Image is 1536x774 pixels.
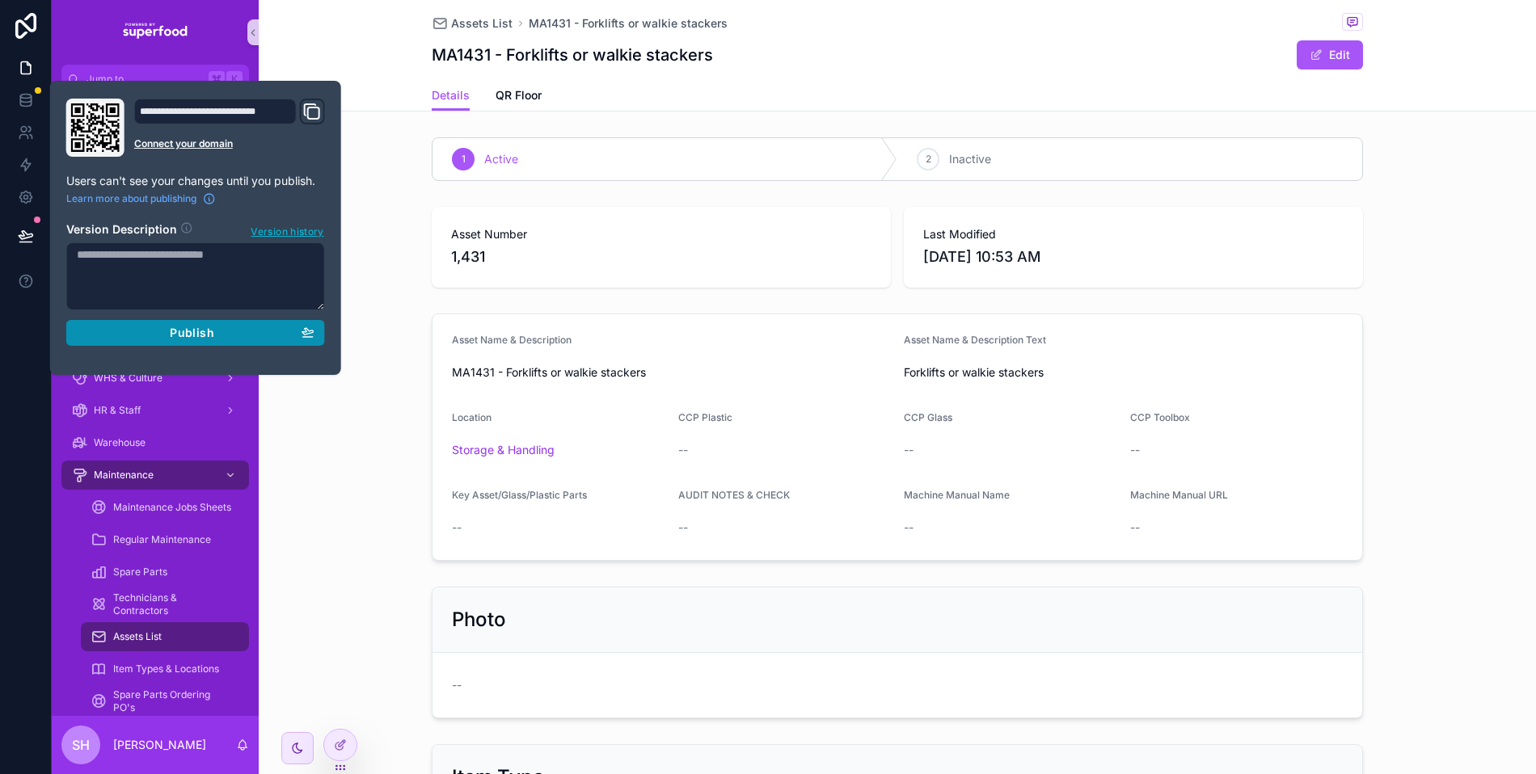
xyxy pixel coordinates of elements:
span: 1 [462,153,466,166]
span: Item Types & Locations [113,663,219,675]
span: Warehouse [94,436,146,449]
a: Regular Maintenance [81,525,249,554]
span: WHS & Culture [94,372,162,385]
a: Warehouse [61,428,249,457]
a: Item Types & Locations [81,654,249,684]
button: Publish [66,320,325,346]
span: Details [432,87,470,103]
a: Assets List [81,622,249,651]
a: Spare Parts [81,557,249,587]
span: Assets List [451,15,513,32]
span: -- [452,677,462,693]
span: HR & Staff [94,404,141,417]
a: Spare Parts Ordering PO's [81,687,249,716]
span: [DATE] 10:53 AM [923,246,1344,268]
p: Users can't see your changes until you publish. [66,173,325,189]
h2: Version Description [66,221,177,239]
span: Jump to... [87,73,202,86]
span: Key Asset/Glass/Plastic Parts [452,489,587,501]
span: -- [678,442,688,458]
span: K [228,73,241,86]
a: Technicians & Contractors [81,590,249,619]
a: QR Floor [496,81,542,113]
span: Assets List [113,630,162,643]
span: -- [452,520,462,536]
a: MA1431 - Forklifts or walkie stackers [529,15,728,32]
span: Asset Name & Description [452,334,572,346]
button: Edit [1297,40,1363,69]
a: Assets List [432,15,513,32]
span: SH [72,735,90,755]
span: Publish [170,326,213,340]
span: Forklifts or walkie stackers [904,364,1343,381]
img: App logo [120,19,189,45]
span: Spare Parts Ordering PO's [113,688,233,714]
span: Version history [251,222,323,238]
p: [PERSON_NAME] [113,737,206,753]
a: Learn more about publishing [66,192,216,205]
span: AUDIT NOTES & CHECK [678,489,790,501]
span: Technicians & Contractors [113,591,233,617]
span: 2 [926,153,931,166]
a: Maintenance Jobs Sheets [81,493,249,522]
span: -- [1130,442,1140,458]
span: CCP Plastic [678,411,732,423]
span: -- [1130,520,1140,536]
span: 1,431 [451,246,871,268]
span: -- [904,520,914,536]
span: Machine Manual Name [904,489,1010,501]
button: Jump to...K [61,65,249,94]
span: Last Modified [923,226,1344,242]
span: Inactive [949,151,991,167]
span: -- [904,442,914,458]
a: Connect your domain [134,137,325,150]
div: Domain and Custom Link [134,99,325,157]
span: MA1431 - Forklifts or walkie stackers [452,364,891,381]
span: Machine Manual URL [1130,489,1228,501]
a: Details [432,81,470,111]
span: Learn more about publishing [66,192,196,205]
button: Version history [250,221,324,239]
a: WHS & Culture [61,364,249,393]
span: CCP Toolbox [1130,411,1190,423]
span: -- [678,520,688,536]
h2: Photo [452,607,506,633]
a: Storage & Handling [452,442,555,458]
span: Asset Name & Description Text [904,334,1046,346]
span: Location [452,411,492,423]
span: Active [484,151,518,167]
span: Maintenance Jobs Sheets [113,501,231,514]
span: QR Floor [496,87,542,103]
a: HR & Staff [61,396,249,425]
span: Asset Number [451,226,871,242]
span: Spare Parts [113,566,167,578]
a: Maintenance [61,461,249,490]
h1: MA1431 - Forklifts or walkie stackers [432,44,713,66]
div: scrollable content [52,94,259,716]
span: CCP Glass [904,411,952,423]
span: Maintenance [94,469,154,482]
span: Regular Maintenance [113,533,211,546]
